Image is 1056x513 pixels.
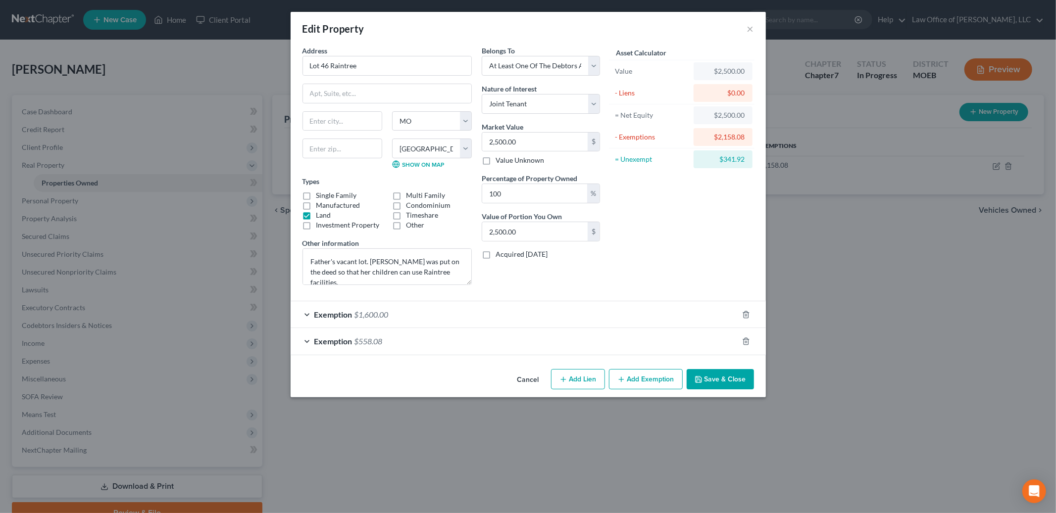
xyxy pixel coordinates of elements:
div: $0.00 [702,88,745,98]
label: Timeshare [406,210,438,220]
label: Types [302,176,320,187]
div: $2,500.00 [702,110,745,120]
div: $341.92 [702,154,745,164]
button: × [747,23,754,35]
button: Cancel [509,370,547,390]
input: Enter city... [303,112,382,131]
label: Acquired [DATE] [496,249,548,259]
span: Exemption [314,336,352,346]
div: $2,158.08 [702,132,745,142]
a: Show on Map [392,160,444,168]
input: 0.00 [482,184,587,203]
div: Value [615,66,690,76]
label: Other [406,220,424,230]
label: Value of Portion You Own [482,211,562,222]
div: = Net Equity [615,110,690,120]
span: Belongs To [482,47,515,55]
div: $ [588,222,600,241]
div: $ [588,133,600,151]
label: Nature of Interest [482,84,537,94]
label: Investment Property [316,220,380,230]
button: Add Lien [551,369,605,390]
span: Address [302,47,328,55]
input: Enter address... [303,56,471,75]
div: $2,500.00 [702,66,745,76]
span: $1,600.00 [354,310,389,319]
span: Exemption [314,310,352,319]
label: Other information [302,238,359,248]
label: Market Value [482,122,523,132]
div: - Liens [615,88,690,98]
label: Condominium [406,200,451,210]
label: Percentage of Property Owned [482,173,577,184]
input: Apt, Suite, etc... [303,84,471,103]
div: = Unexempt [615,154,690,164]
div: Edit Property [302,22,364,36]
label: Value Unknown [496,155,544,165]
label: Multi Family [406,190,445,200]
label: Single Family [316,190,357,200]
div: % [587,184,600,203]
div: Open Intercom Messenger [1022,479,1046,503]
div: - Exemptions [615,132,690,142]
label: Manufactured [316,200,360,210]
label: Asset Calculator [616,47,666,58]
label: Land [316,210,331,220]
button: Add Exemption [609,369,683,390]
button: Save & Close [687,369,754,390]
input: 0.00 [482,133,588,151]
input: Enter zip... [302,139,382,158]
input: 0.00 [482,222,588,241]
span: $558.08 [354,336,383,346]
